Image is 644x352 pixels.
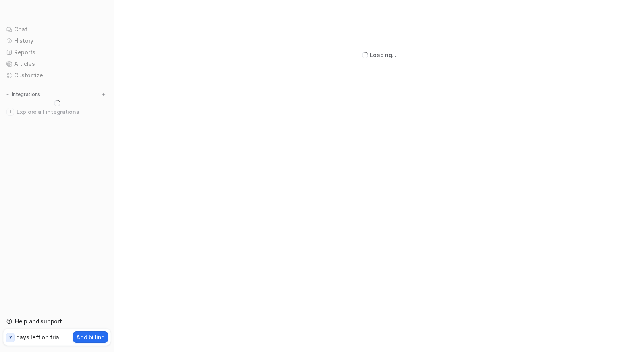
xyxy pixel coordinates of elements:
img: expand menu [5,92,10,97]
a: Reports [3,47,111,58]
img: menu_add.svg [101,92,106,97]
p: days left on trial [16,333,61,341]
button: Integrations [3,90,42,98]
a: Customize [3,70,111,81]
a: Help and support [3,316,111,327]
a: Explore all integrations [3,106,111,117]
button: Add billing [73,331,108,343]
img: explore all integrations [6,108,14,116]
a: History [3,35,111,46]
span: Explore all integrations [17,106,108,118]
p: Integrations [12,91,40,98]
p: Add billing [76,333,105,341]
p: 7 [9,334,12,341]
a: Articles [3,58,111,69]
div: Loading... [370,51,396,59]
a: Chat [3,24,111,35]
